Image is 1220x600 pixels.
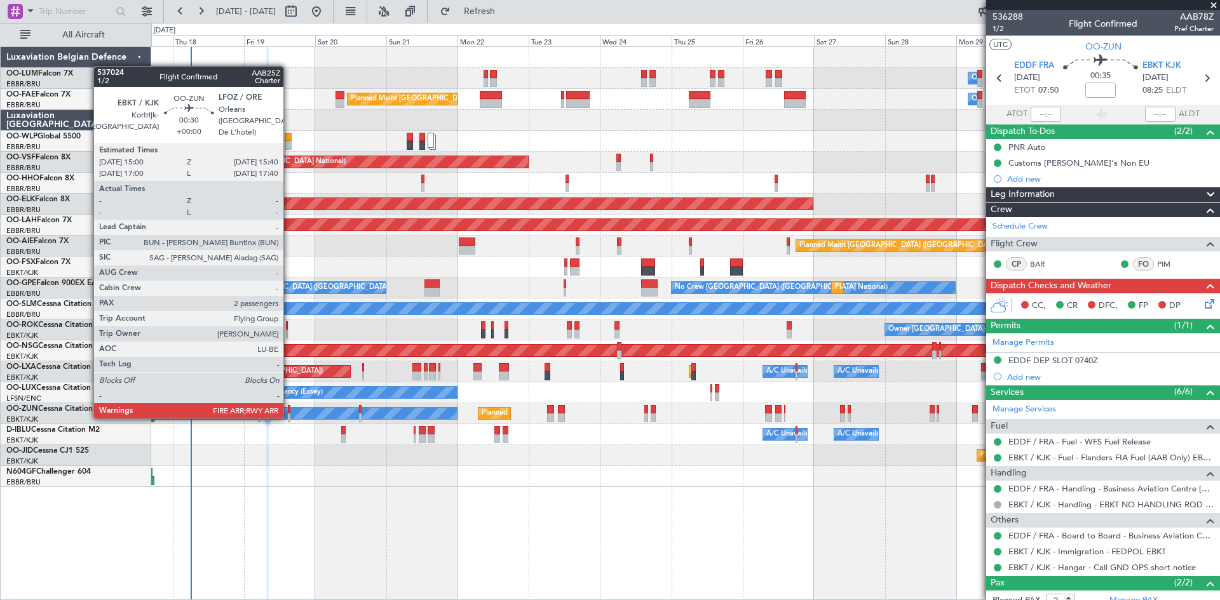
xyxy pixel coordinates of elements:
[6,321,109,329] a: OO-ROKCessna Citation CJ4
[1014,72,1040,84] span: [DATE]
[315,35,386,46] div: Sat 20
[6,363,36,371] span: OO-LXA
[766,425,1003,444] div: A/C Unavailable [GEOGRAPHIC_DATA] ([GEOGRAPHIC_DATA] National)
[33,30,134,39] span: All Aircraft
[6,352,38,361] a: EBKT/KJK
[743,35,814,46] div: Fri 26
[885,35,956,46] div: Sun 28
[6,154,36,161] span: OO-VSF
[208,278,421,297] div: No Crew [GEOGRAPHIC_DATA] ([GEOGRAPHIC_DATA] National)
[6,217,37,224] span: OO-LAH
[6,300,107,308] a: OO-SLMCessna Citation XLS
[672,35,743,46] div: Thu 25
[6,436,38,445] a: EBKT/KJK
[835,278,1065,297] div: Planned Maint [GEOGRAPHIC_DATA] ([GEOGRAPHIC_DATA] National)
[6,70,73,77] a: OO-LUMFalcon 7X
[1008,142,1046,152] div: PNR Auto
[1006,257,1027,271] div: CP
[991,124,1055,139] span: Dispatch To-Dos
[123,362,323,381] div: Planned Maint [GEOGRAPHIC_DATA] ([GEOGRAPHIC_DATA])
[980,446,1128,465] div: Planned Maint Kortrijk-[GEOGRAPHIC_DATA]
[6,247,41,257] a: EBBR/BRU
[176,131,242,150] div: Planned Maint Liege
[993,337,1054,349] a: Manage Permits
[529,35,600,46] div: Tue 23
[6,237,34,245] span: OO-AIE
[991,203,1012,217] span: Crew
[247,383,323,402] div: No Crew Nancy (Essey)
[1174,319,1193,332] span: (1/1)
[6,279,112,287] a: OO-GPEFalcon 900EX EASy II
[6,163,41,173] a: EBBR/BRU
[14,25,138,45] button: All Aircraft
[837,425,1040,444] div: A/C Unavailable [GEOGRAPHIC_DATA]-[GEOGRAPHIC_DATA]
[6,196,70,203] a: OO-ELKFalcon 8X
[1069,17,1137,30] div: Flight Confirmed
[6,457,38,466] a: EBKT/KJK
[1014,60,1054,72] span: EDDF FRA
[1032,300,1046,312] span: CC,
[991,513,1019,528] span: Others
[1099,300,1118,312] span: DFC,
[386,35,457,46] div: Sun 21
[1142,60,1181,72] span: EBKT KJK
[991,466,1027,481] span: Handling
[434,1,510,22] button: Refresh
[6,184,41,194] a: EBBR/BRU
[6,196,35,203] span: OO-ELK
[991,187,1055,202] span: Leg Information
[1139,300,1148,312] span: FP
[1067,300,1078,312] span: CR
[993,10,1023,23] span: 536288
[1085,40,1122,53] span: OO-ZUN
[675,278,888,297] div: No Crew [GEOGRAPHIC_DATA] ([GEOGRAPHIC_DATA] National)
[6,394,41,403] a: LFSN/ENC
[991,237,1038,251] span: Flight Crew
[1008,562,1196,573] a: EBKT / KJK - Hangar - Call GND OPS short notice
[6,310,41,319] a: EBBR/BRU
[1142,84,1163,97] span: 08:25
[6,258,71,266] a: OO-FSXFalcon 7X
[6,405,109,413] a: OO-ZUNCessna Citation CJ4
[6,373,38,382] a: EBKT/KJK
[6,468,36,476] span: N604GF
[351,90,581,109] div: Planned Maint [GEOGRAPHIC_DATA] ([GEOGRAPHIC_DATA] National)
[6,415,38,424] a: EBKT/KJK
[989,39,1012,50] button: UTC
[6,342,38,350] span: OO-NSG
[6,384,36,392] span: OO-LUX
[6,426,100,434] a: D-IBLUCessna Citation M2
[993,403,1056,416] a: Manage Services
[457,35,529,46] div: Mon 22
[1006,108,1027,121] span: ATOT
[799,236,1000,255] div: Planned Maint [GEOGRAPHIC_DATA] ([GEOGRAPHIC_DATA])
[6,279,36,287] span: OO-GPE
[972,69,1058,88] div: Owner Melsbroek Air Base
[6,142,41,152] a: EBBR/BRU
[6,268,38,277] a: EBKT/KJK
[1142,72,1169,84] span: [DATE]
[1157,258,1186,270] a: PIM
[154,25,175,36] div: [DATE]
[1008,157,1149,168] div: Customs [PERSON_NAME]'s Non EU
[6,70,38,77] span: OO-LUM
[6,447,89,455] a: OO-JIDCessna CJ1 525
[1008,452,1214,463] a: EBKT / KJK - Fuel - Flanders FIA Fuel (AAB Only) EBKT / KJK
[1007,371,1214,382] div: Add new
[993,23,1023,34] span: 1/2
[6,175,74,182] a: OO-HHOFalcon 8X
[6,363,107,371] a: OO-LXACessna Citation CJ4
[991,576,1005,590] span: Pax
[125,152,346,171] div: AOG Maint [GEOGRAPHIC_DATA] ([GEOGRAPHIC_DATA] National)
[1174,124,1193,138] span: (2/2)
[6,237,69,245] a: OO-AIEFalcon 7X
[6,226,41,236] a: EBBR/BRU
[6,426,31,434] span: D-IBLU
[1008,436,1151,447] a: EDDF / FRA - Fuel - WFS Fuel Release
[1090,70,1111,83] span: 00:35
[993,220,1048,233] a: Schedule Crew
[888,320,1060,339] div: Owner [GEOGRAPHIC_DATA]-[GEOGRAPHIC_DATA]
[1007,173,1214,184] div: Add new
[1030,258,1059,270] a: BAR
[991,419,1008,434] span: Fuel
